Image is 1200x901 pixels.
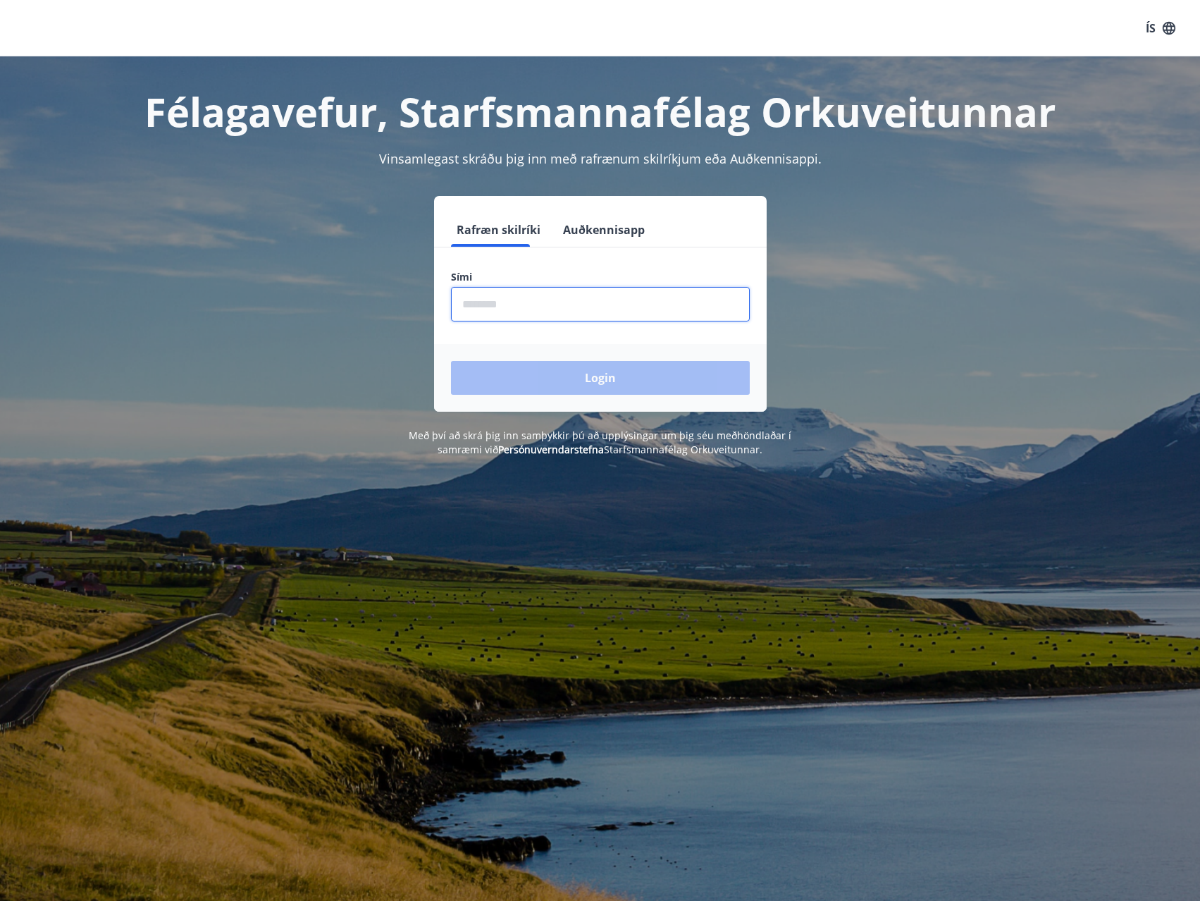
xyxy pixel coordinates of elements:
[409,429,791,456] span: Með því að skrá þig inn samþykkir þú að upplýsingar um þig séu meðhöndlaðar í samræmi við Starfsm...
[498,443,604,456] a: Persónuverndarstefna
[557,213,650,247] button: Auðkennisapp
[1138,16,1183,41] button: ÍS
[451,213,546,247] button: Rafræn skilríki
[110,85,1091,138] h1: Félagavefur, Starfsmannafélag Orkuveitunnar
[451,270,750,284] label: Sími
[379,150,822,167] span: Vinsamlegast skráðu þig inn með rafrænum skilríkjum eða Auðkennisappi.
